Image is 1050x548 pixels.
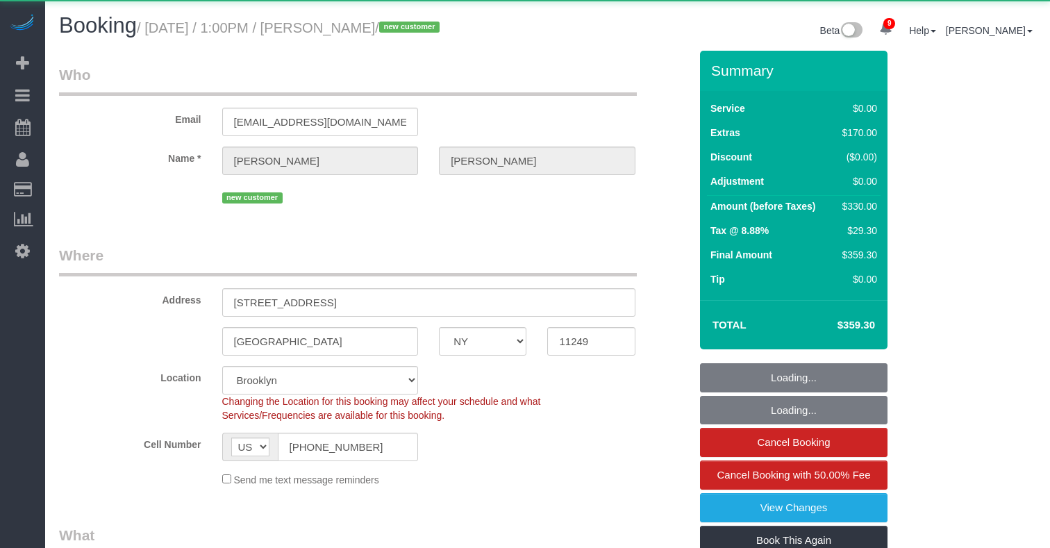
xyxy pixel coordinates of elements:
input: First Name [222,147,419,175]
span: Changing the Location for this booking may affect your schedule and what Services/Frequencies are... [222,396,541,421]
h4: $359.30 [796,319,875,331]
div: $359.30 [837,248,877,262]
input: City [222,327,419,356]
small: / [DATE] / 1:00PM / [PERSON_NAME] [137,20,444,35]
input: Cell Number [278,433,419,461]
label: Name * [49,147,212,165]
a: View Changes [700,493,887,522]
strong: Total [712,319,747,331]
a: Cancel Booking with 50.00% Fee [700,460,887,490]
label: Amount (before Taxes) [710,199,815,213]
a: Help [909,25,936,36]
div: $0.00 [837,272,877,286]
span: new customer [222,192,283,204]
label: Location [49,366,212,385]
a: Beta [820,25,863,36]
input: Email [222,108,419,136]
span: Send me text message reminders [233,474,378,485]
input: Zip Code [547,327,635,356]
label: Service [710,101,745,115]
div: $0.00 [837,174,877,188]
div: $330.00 [837,199,877,213]
label: Cell Number [49,433,212,451]
span: / [375,20,444,35]
span: new customer [379,22,440,33]
label: Extras [710,126,740,140]
a: [PERSON_NAME] [946,25,1033,36]
span: Cancel Booking with 50.00% Fee [717,469,871,481]
div: $29.30 [837,224,877,238]
label: Adjustment [710,174,764,188]
div: $170.00 [837,126,877,140]
label: Tax @ 8.88% [710,224,769,238]
label: Final Amount [710,248,772,262]
img: Automaid Logo [8,14,36,33]
input: Last Name [439,147,635,175]
label: Email [49,108,212,126]
a: 9 [872,14,899,44]
span: Booking [59,13,137,38]
label: Discount [710,150,752,164]
legend: Where [59,245,637,276]
div: ($0.00) [837,150,877,164]
h3: Summary [711,63,881,78]
div: $0.00 [837,101,877,115]
span: 9 [883,18,895,29]
a: Cancel Booking [700,428,887,457]
img: New interface [840,22,862,40]
label: Tip [710,272,725,286]
legend: Who [59,65,637,96]
label: Address [49,288,212,307]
